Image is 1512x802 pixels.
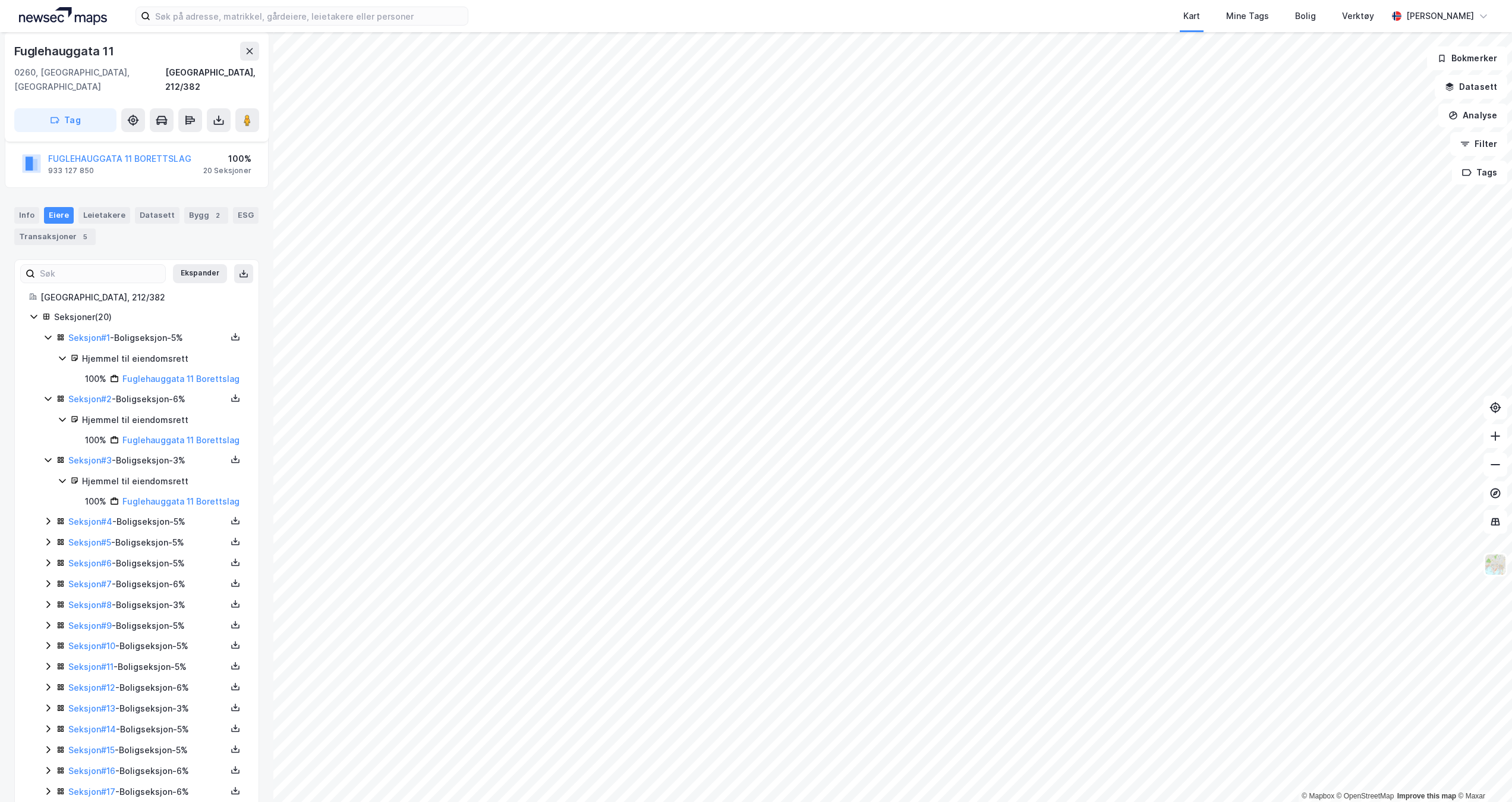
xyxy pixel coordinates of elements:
div: Verktøy [1342,9,1374,23]
a: Seksjon#13 [68,703,115,713]
div: - Boligseksjon - 6% [68,577,226,591]
a: OpenStreetMap [1337,792,1394,800]
div: 933 127 850 [48,166,94,176]
a: Seksjon#5 [68,537,111,547]
div: Bygg [184,207,228,224]
div: 100% [203,152,251,166]
div: Hjemmel til eiendomsrett [82,352,244,366]
input: Søk [35,265,165,283]
a: Seksjon#6 [68,558,112,568]
div: 100% [85,433,106,447]
div: - Boligseksjon - 5% [68,535,226,550]
div: Datasett [135,207,179,224]
div: - Boligseksjon - 6% [68,681,226,695]
div: Mine Tags [1226,9,1269,23]
div: - Boligseksjon - 5% [68,619,226,633]
div: 100% [85,494,106,509]
a: Seksjon#10 [68,641,115,651]
div: - Boligseksjon - 6% [68,392,226,406]
div: ESG [233,207,259,224]
a: Seksjon#4 [68,516,112,527]
button: Tag [14,108,116,132]
div: Info [14,207,39,224]
button: Analyse [1438,104,1507,127]
div: [GEOGRAPHIC_DATA], 212/382 [165,65,259,94]
button: Bokmerker [1427,46,1507,70]
a: Seksjon#8 [68,600,112,610]
img: logo.a4113a55bc3d86da70a041830d287a7e.svg [19,7,107,25]
div: [PERSON_NAME] [1406,9,1474,23]
div: Leietakere [78,207,130,224]
div: Hjemmel til eiendomsrett [82,413,244,427]
div: Eiere [44,207,74,224]
div: - Boligseksjon - 5% [68,660,226,674]
div: Kart [1183,9,1200,23]
div: - Boligseksjon - 5% [68,722,226,737]
a: Fuglehauggata 11 Borettslag [122,374,240,384]
a: Seksjon#2 [68,394,112,404]
div: Seksjoner ( 20 ) [54,310,244,324]
div: - Boligseksjon - 3% [68,598,226,612]
a: Seksjon#16 [68,766,115,776]
div: - Boligseksjon - 3% [68,453,226,468]
div: 5 [79,231,91,243]
div: - Boligseksjon - 5% [68,331,226,345]
div: - Boligseksjon - 5% [68,639,226,653]
img: Z [1484,553,1507,576]
div: - Boligseksjon - 6% [68,785,226,799]
input: Søk på adresse, matrikkel, gårdeiere, leietakere eller personer [150,7,468,25]
div: Bolig [1295,9,1316,23]
div: - Boligseksjon - 5% [68,556,226,571]
a: Seksjon#14 [68,724,116,734]
iframe: Chat Widget [1453,745,1512,802]
div: - Boligseksjon - 3% [68,701,226,716]
div: - Boligseksjon - 5% [68,515,226,529]
div: Hjemmel til eiendomsrett [82,474,244,488]
div: [GEOGRAPHIC_DATA], 212/382 [40,290,244,305]
div: Fuglehauggata 11 [14,42,116,61]
div: Kontrollprogram for chat [1453,745,1512,802]
a: Seksjon#11 [68,662,114,672]
button: Tags [1452,161,1507,184]
button: Ekspander [173,264,227,283]
div: Transaksjoner [14,228,96,245]
div: 100% [85,372,106,386]
a: Seksjon#12 [68,682,115,693]
a: Seksjon#1 [68,333,110,343]
a: Seksjon#9 [68,621,112,631]
div: 20 Seksjoner [203,166,251,176]
div: 0260, [GEOGRAPHIC_DATA], [GEOGRAPHIC_DATA] [14,65,165,94]
a: Seksjon#17 [68,787,115,797]
a: Seksjon#7 [68,579,112,589]
a: Fuglehauggata 11 Borettslag [122,435,240,445]
a: Improve this map [1397,792,1456,800]
a: Mapbox [1302,792,1334,800]
div: 2 [212,209,223,221]
a: Seksjon#3 [68,455,112,465]
a: Fuglehauggata 11 Borettslag [122,496,240,506]
button: Filter [1450,132,1507,156]
div: - Boligseksjon - 6% [68,764,226,778]
div: - Boligseksjon - 5% [68,743,226,757]
button: Datasett [1435,75,1507,99]
a: Seksjon#15 [68,745,115,755]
